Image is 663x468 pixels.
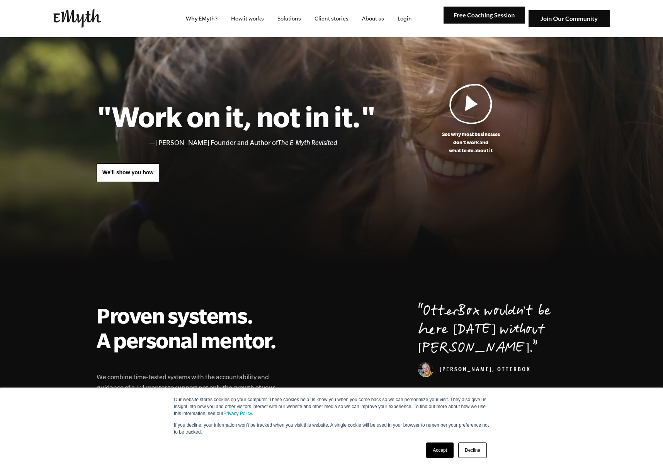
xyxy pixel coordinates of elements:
[53,9,101,28] img: EMyth
[444,7,525,24] img: Free Coaching Session
[174,422,489,436] p: If you decline, your information won’t be tracked when you visit this website. A single cookie wi...
[458,442,487,458] a: Decline
[174,396,489,417] p: Our website stores cookies on your computer. These cookies help us know you when you come back so...
[97,163,159,182] a: We'll show you how
[418,362,433,377] img: Curt Richardson, OtterBox
[375,83,566,155] a: See why most businessesdon't work andwhat to do about it
[278,139,337,146] i: The E-Myth Revisited
[97,372,285,403] p: We combine time-tested systems with the accountability and guidance of a 1:1 mentor to support no...
[97,99,375,133] h1: "Work on it, not in it."
[529,10,610,27] img: Join Our Community
[102,169,153,175] span: We'll show you how
[156,137,375,148] li: [PERSON_NAME] Founder and Author of
[449,83,493,124] img: Play Video
[97,303,285,352] h2: Proven systems. A personal mentor.
[375,130,566,155] p: See why most businesses don't work and what to do about it
[418,367,531,373] cite: [PERSON_NAME], OtterBox
[426,442,454,458] a: Accept
[418,303,566,359] p: OtterBox wouldn't be here [DATE] without [PERSON_NAME].
[223,411,252,416] a: Privacy Policy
